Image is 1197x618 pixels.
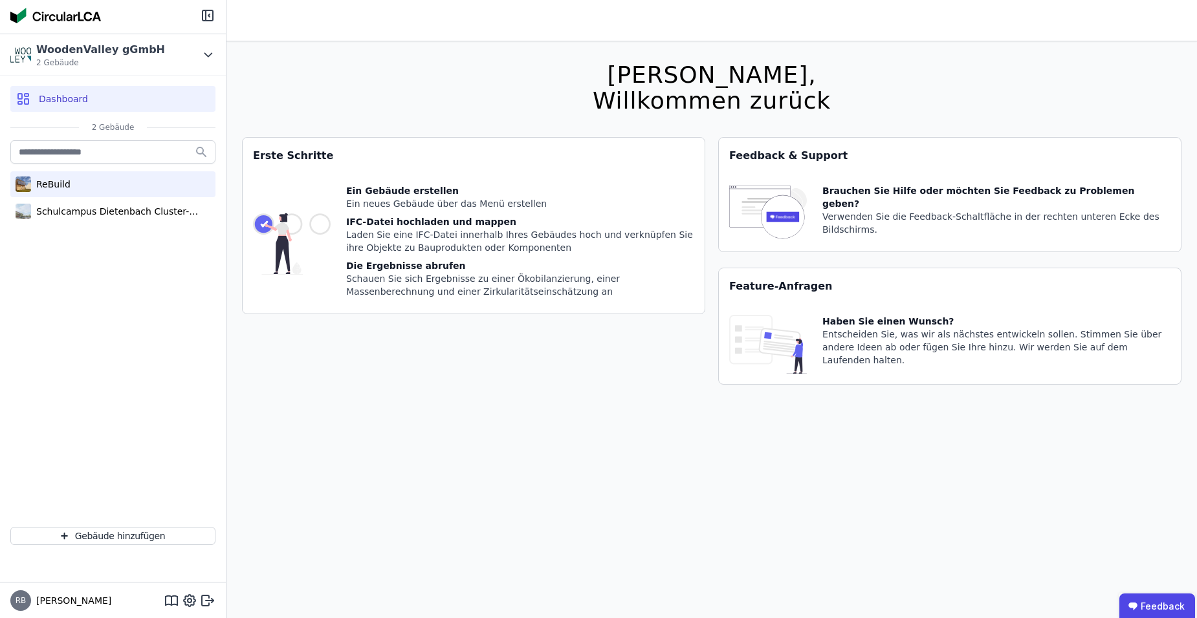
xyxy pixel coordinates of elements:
div: Willkommen zurück [593,88,831,114]
div: Feature-Anfragen [719,268,1181,304]
div: Haben Sie einen Wunsch? [822,315,1170,328]
img: Schulcampus Dietenbach Cluster-Schule [16,201,31,222]
div: Verwenden Sie die Feedback-Schaltfläche in der rechten unteren Ecke des Bildschirms. [822,210,1170,236]
img: getting_started_tile-DrF_GRSv.svg [253,184,331,303]
div: Ein Gebäude erstellen [346,184,694,197]
div: Schulcampus Dietenbach Cluster-Schule [31,205,199,218]
button: Gebäude hinzufügen [10,527,215,545]
span: 2 Gebäude [79,122,148,133]
div: Brauchen Sie Hilfe oder möchten Sie Feedback zu Problemen geben? [822,184,1170,210]
img: feedback-icon-HCTs5lye.svg [729,184,807,241]
div: Erste Schritte [243,138,705,174]
div: WoodenValley gGmbH [36,42,165,58]
img: Concular [10,8,101,23]
div: Die Ergebnisse abrufen [346,259,694,272]
div: [PERSON_NAME], [593,62,831,88]
div: Laden Sie eine IFC-Datei innerhalb Ihres Gebäudes hoch und verknüpfen Sie ihre Objekte zu Bauprod... [346,228,694,254]
span: Dashboard [39,92,88,105]
div: Schauen Sie sich Ergebnisse zu einer Ökobilanzierung, einer Massenberechnung und einer Zirkularit... [346,272,694,298]
span: 2 Gebäude [36,58,165,68]
div: Ein neues Gebäude über das Menü erstellen [346,197,694,210]
div: Feedback & Support [719,138,1181,174]
span: [PERSON_NAME] [31,594,111,607]
div: IFC-Datei hochladen und mappen [346,215,694,228]
img: feature_request_tile-UiXE1qGU.svg [729,315,807,374]
div: ReBuild [31,178,71,191]
span: RB [16,597,27,604]
div: Entscheiden Sie, was wir als nächstes entwickeln sollen. Stimmen Sie über andere Ideen ab oder fü... [822,328,1170,367]
img: WoodenValley gGmbH [10,45,31,65]
img: ReBuild [16,174,31,195]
